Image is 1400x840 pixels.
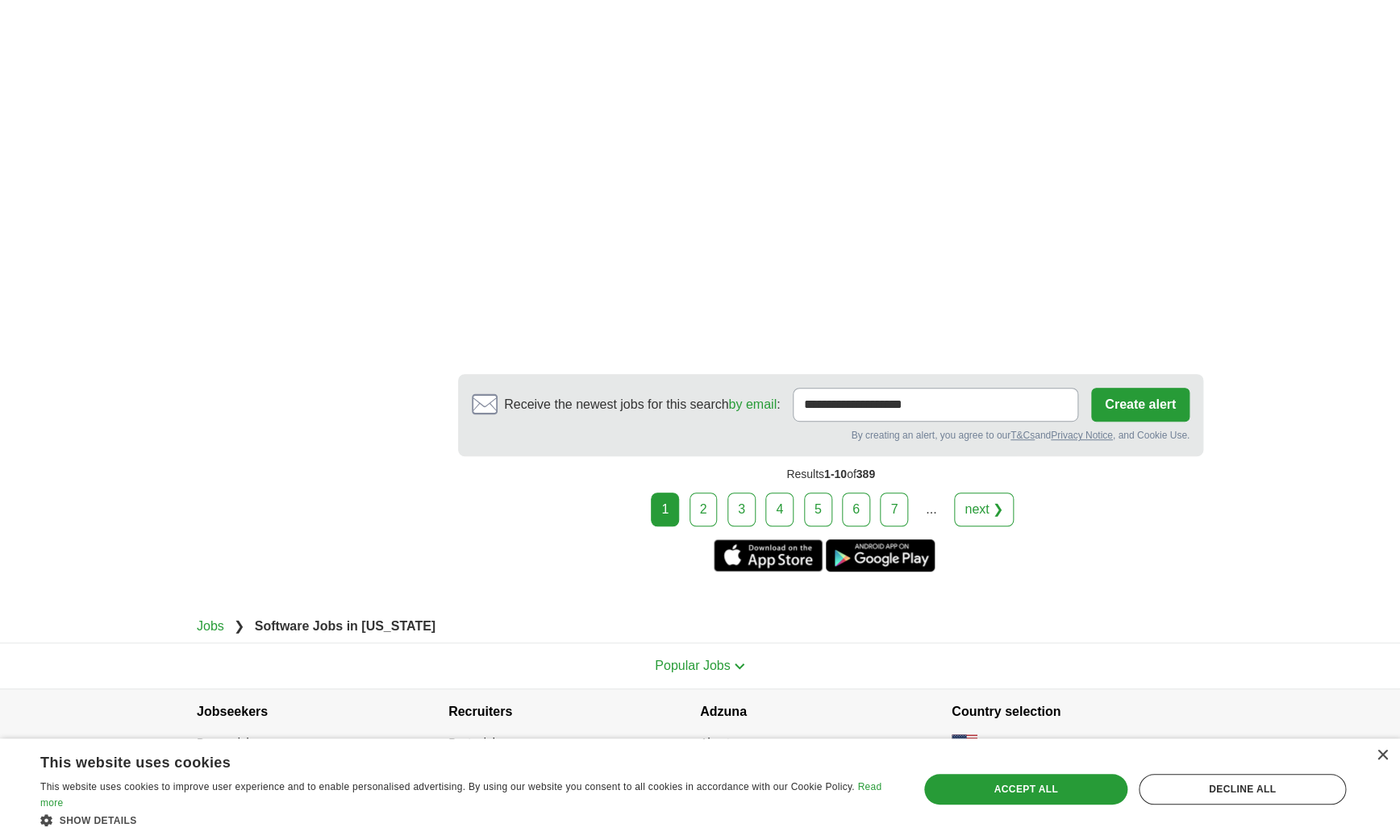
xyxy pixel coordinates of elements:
[448,736,498,749] a: Post a job
[40,781,855,792] span: This website uses cookies to improve user experience and to enable personalised advertising. By u...
[804,493,832,526] a: 5
[824,468,847,480] span: 1-10
[651,493,679,526] div: 1
[728,397,777,411] a: by email
[734,663,745,670] img: toggle icon
[856,468,875,480] span: 389
[1108,736,1145,753] button: change
[1051,430,1113,441] a: Privacy Notice
[655,659,730,672] span: Popular Jobs
[984,736,1102,753] span: [GEOGRAPHIC_DATA]
[700,736,730,749] a: About
[255,619,435,633] strong: Software Jobs in [US_STATE]
[765,493,794,526] a: 4
[952,734,977,754] img: US flag
[60,815,137,826] span: Show details
[472,428,1190,443] div: By creating an alert, you agree to our and , and Cookie Use.
[954,493,1014,526] a: next ❯
[40,812,893,828] div: Show details
[197,736,258,749] a: Browse jobs
[1139,774,1346,805] div: Decline all
[1010,430,1035,441] a: T&Cs
[1376,750,1388,762] div: Close
[504,395,780,414] span: Receive the newest jobs for this search :
[714,539,823,572] a: Get the iPhone app
[952,689,1203,734] h4: Country selection
[915,493,948,526] div: ...
[234,619,244,633] span: ❯
[690,493,718,526] a: 2
[727,493,756,526] a: 3
[880,493,908,526] a: 7
[826,539,935,572] a: Get the Android app
[1091,388,1190,422] button: Create alert
[40,748,852,772] div: This website uses cookies
[924,774,1127,805] div: Accept all
[197,619,224,633] a: Jobs
[842,493,870,526] a: 6
[458,456,1203,493] div: Results of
